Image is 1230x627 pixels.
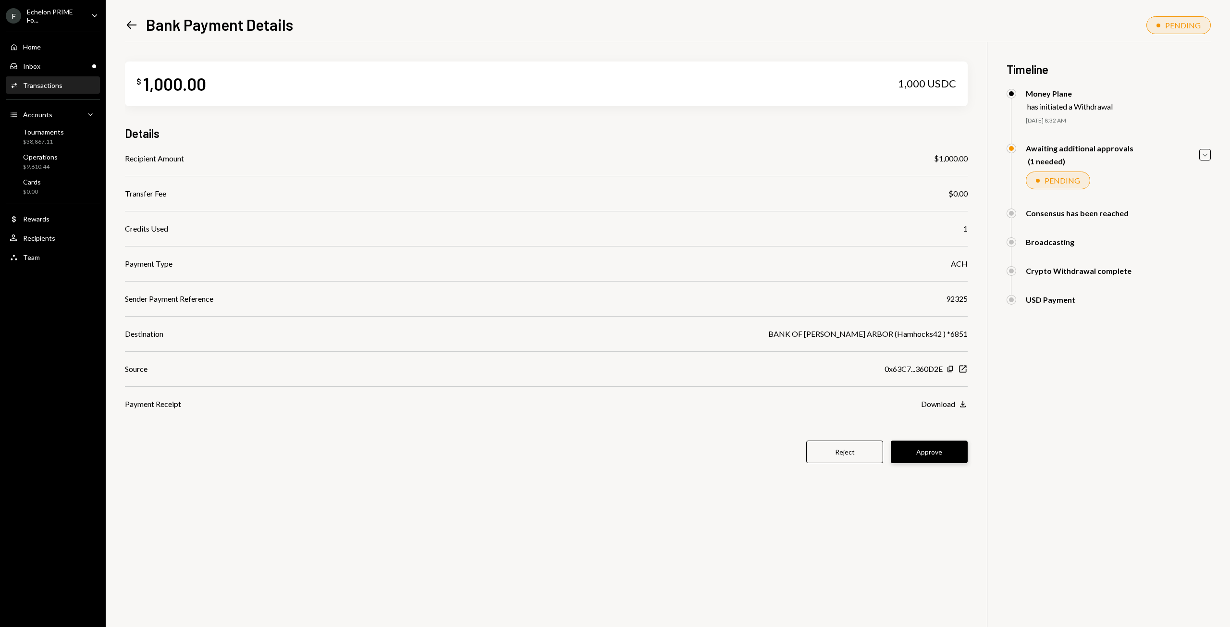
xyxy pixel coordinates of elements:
[946,293,968,305] div: 92325
[1026,209,1129,218] div: Consensus has been reached
[143,73,206,95] div: 1,000.00
[23,188,41,196] div: $0.00
[1026,117,1211,125] div: [DATE] 8:32 AM
[23,253,40,261] div: Team
[125,398,181,410] div: Payment Receipt
[125,188,166,199] div: Transfer Fee
[136,77,141,86] div: $
[125,125,160,141] h3: Details
[1027,102,1113,111] div: has initiated a Withdrawal
[6,210,100,227] a: Rewards
[23,43,41,51] div: Home
[23,111,52,119] div: Accounts
[23,81,62,89] div: Transactions
[1045,176,1080,185] div: PENDING
[6,248,100,266] a: Team
[1026,237,1074,246] div: Broadcasting
[6,38,100,55] a: Home
[1165,21,1201,30] div: PENDING
[125,293,213,305] div: Sender Payment Reference
[921,399,955,408] div: Download
[6,175,100,198] a: Cards$0.00
[1026,266,1132,275] div: Crypto Withdrawal complete
[27,8,84,24] div: Echelon PRIME Fo...
[898,77,956,90] div: 1,000 USDC
[23,178,41,186] div: Cards
[1026,295,1075,304] div: USD Payment
[23,215,49,223] div: Rewards
[23,234,55,242] div: Recipients
[6,106,100,123] a: Accounts
[951,258,968,270] div: ACH
[934,153,968,164] div: $1,000.00
[1026,89,1113,98] div: Money Plane
[963,223,968,234] div: 1
[1026,144,1133,153] div: Awaiting additional approvals
[6,57,100,74] a: Inbox
[891,441,968,463] button: Approve
[23,153,58,161] div: Operations
[921,399,968,410] button: Download
[125,223,168,234] div: Credits Used
[125,153,184,164] div: Recipient Amount
[6,125,100,148] a: Tournaments$38,867.11
[23,128,64,136] div: Tournaments
[1007,61,1211,77] h3: Timeline
[146,15,293,34] h1: Bank Payment Details
[125,258,172,270] div: Payment Type
[23,62,40,70] div: Inbox
[125,328,163,340] div: Destination
[6,76,100,94] a: Transactions
[6,150,100,173] a: Operations$9,610.44
[806,441,883,463] button: Reject
[885,363,943,375] div: 0x63C7...360D2E
[6,8,21,24] div: E
[768,328,968,340] div: BANK OF [PERSON_NAME] ARBOR (Hamhocks42 ) *6851
[125,363,148,375] div: Source
[948,188,968,199] div: $0.00
[1028,157,1133,166] div: (1 needed)
[6,229,100,246] a: Recipients
[23,163,58,171] div: $9,610.44
[23,138,64,146] div: $38,867.11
